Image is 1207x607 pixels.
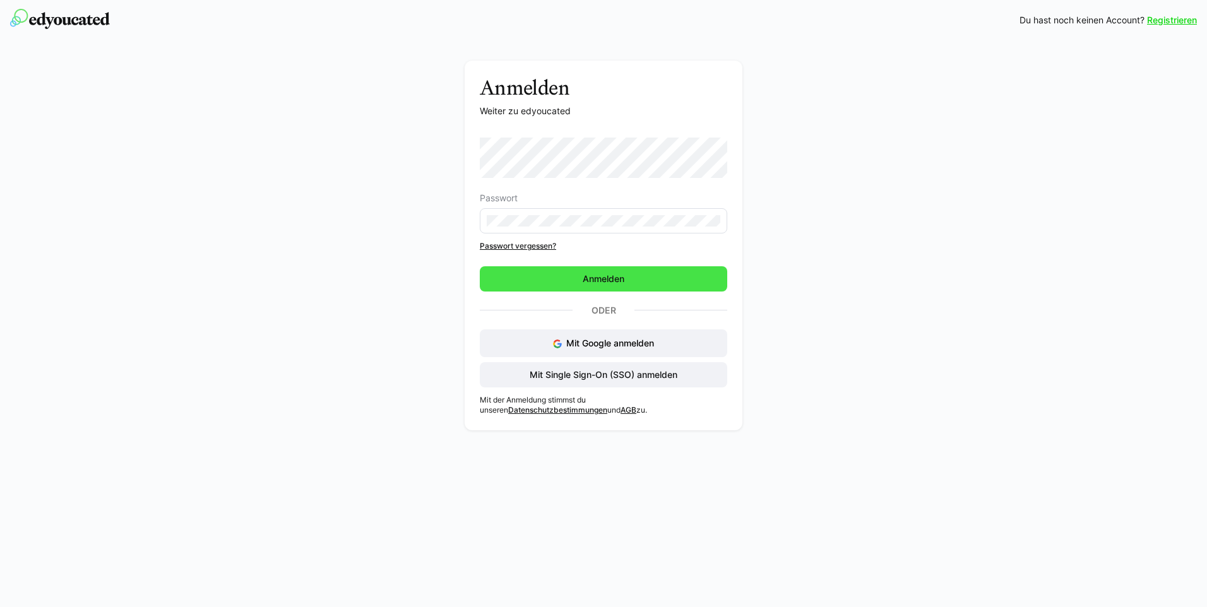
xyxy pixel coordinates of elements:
[508,405,607,415] a: Datenschutzbestimmungen
[10,9,110,29] img: edyoucated
[480,329,727,357] button: Mit Google anmelden
[480,241,727,251] a: Passwort vergessen?
[1020,14,1145,27] span: Du hast noch keinen Account?
[480,266,727,292] button: Anmelden
[566,338,654,348] span: Mit Google anmelden
[480,76,727,100] h3: Anmelden
[480,105,727,117] p: Weiter zu edyoucated
[573,302,634,319] p: Oder
[1147,14,1197,27] a: Registrieren
[621,405,636,415] a: AGB
[480,395,727,415] p: Mit der Anmeldung stimmst du unseren und zu.
[480,193,518,203] span: Passwort
[528,368,679,381] span: Mit Single Sign-On (SSO) anmelden
[480,362,727,387] button: Mit Single Sign-On (SSO) anmelden
[581,273,626,285] span: Anmelden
